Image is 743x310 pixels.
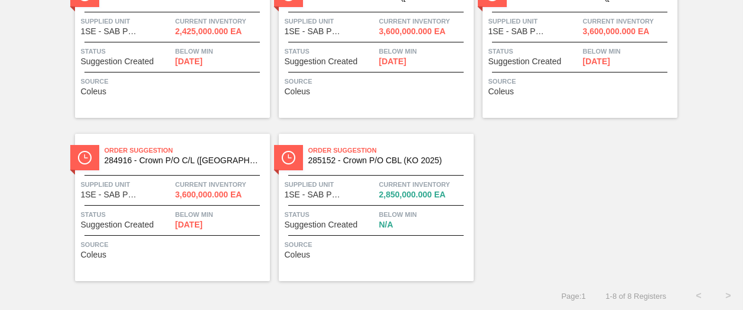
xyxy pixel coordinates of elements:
[285,27,344,36] span: 1SE - SAB Polokwane Brewery
[583,57,610,66] span: 10/01/2025
[175,57,203,66] span: 10/01/2025
[285,209,376,220] span: Status
[488,87,514,96] span: Coleus
[81,27,140,36] span: 1SE - SAB Polokwane Brewery
[285,190,344,199] span: 1SE - SAB Polokwane Brewery
[488,57,562,66] span: Suggestion Created
[175,27,242,36] span: 2,425,000.000 EA
[379,27,446,36] span: 3,600,000.000 EA
[175,45,267,57] span: Below Min
[285,57,358,66] span: Suggestion Created
[105,144,270,156] span: Order Suggestion
[81,250,107,259] span: Coleus
[282,151,295,164] img: status
[379,57,406,66] span: 10/01/2025
[81,57,154,66] span: Suggestion Created
[285,239,471,250] span: Source
[379,190,446,199] span: 2,850,000.000 EA
[308,144,474,156] span: Order Suggestion
[379,45,471,57] span: Below Min
[81,45,172,57] span: Status
[285,220,358,229] span: Suggestion Created
[285,45,376,57] span: Status
[175,15,267,27] span: Current inventory
[583,45,674,57] span: Below Min
[81,220,154,229] span: Suggestion Created
[285,250,311,259] span: Coleus
[379,179,471,190] span: Current inventory
[175,209,267,220] span: Below Min
[175,179,267,190] span: Current inventory
[175,220,203,229] span: 10/01/2025
[270,134,474,281] a: statusOrder Suggestion285152 - Crown P/O CBL (KO 2025)Supplied Unit1SE - SAB Polokwane BreweryCur...
[78,151,92,164] img: status
[379,15,471,27] span: Current inventory
[285,15,376,27] span: Supplied Unit
[81,239,267,250] span: Source
[105,156,260,165] span: 284916 - Crown P/O C/L (Hogwarts)
[604,292,666,301] span: 1 - 8 of 8 Registers
[285,87,311,96] span: Coleus
[488,15,580,27] span: Supplied Unit
[308,156,464,165] span: 285152 - Crown P/O CBL (KO 2025)
[81,190,140,199] span: 1SE - SAB Polokwane Brewery
[175,190,242,199] span: 3,600,000.000 EA
[488,75,674,87] span: Source
[583,27,650,36] span: 3,600,000.000 EA
[285,179,376,190] span: Supplied Unit
[81,75,267,87] span: Source
[488,27,548,36] span: 1SE - SAB Polokwane Brewery
[488,45,580,57] span: Status
[66,134,270,281] a: statusOrder Suggestion284916 - Crown P/O C/L ([GEOGRAPHIC_DATA])Supplied Unit1SE - SAB Polokwane ...
[583,15,674,27] span: Current inventory
[81,87,107,96] span: Coleus
[379,220,393,229] span: N/A
[81,209,172,220] span: Status
[379,209,471,220] span: Below Min
[81,179,172,190] span: Supplied Unit
[561,292,585,301] span: Page : 1
[81,15,172,27] span: Supplied Unit
[285,75,471,87] span: Source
